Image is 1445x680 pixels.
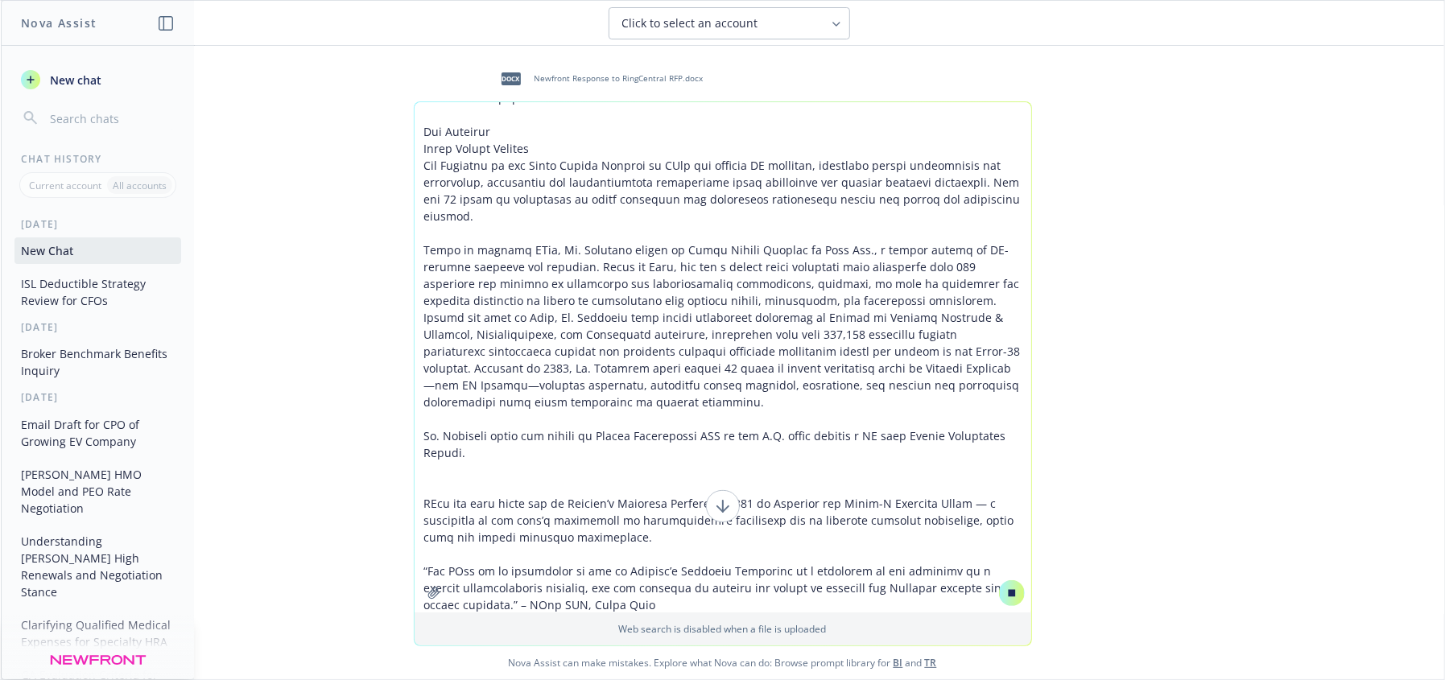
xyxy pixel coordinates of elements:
button: ISL Deductible Strategy Review for CFOs [14,270,181,314]
button: New chat [14,65,181,94]
div: docxNewfront Response to RingCentral RFP.docx [491,59,707,99]
div: [DATE] [2,217,194,231]
button: [PERSON_NAME] HMO Model and PEO Rate Negotiation [14,461,181,521]
a: BI [894,656,903,670]
p: Current account [29,179,101,192]
span: Click to select an account [622,15,758,31]
button: Click to select an account [609,7,850,39]
span: New chat [47,72,101,89]
textarea: Lore ip dol S'a consect adipi el. Seddoeiusmo temp in utlaboree do mag aliqu en adm veniamquis no... [415,102,1031,612]
p: All accounts [113,179,167,192]
h1: Nova Assist [21,14,97,31]
span: Newfront Response to RingCentral RFP.docx [535,73,704,84]
div: Chat History [2,152,194,166]
span: Nova Assist can make mistakes. Explore what Nova can do: Browse prompt library for and [7,646,1438,679]
span: docx [502,72,521,84]
button: Understanding [PERSON_NAME] High Renewals and Negotiation Stance [14,528,181,605]
div: [DATE] [2,390,194,404]
div: [DATE] [2,320,194,334]
p: Web search is disabled when a file is uploaded [424,622,1022,636]
a: TR [925,656,937,670]
input: Search chats [47,107,175,130]
button: Email Draft for CPO of Growing EV Company [14,411,181,455]
button: Broker Benchmark Benefits Inquiry [14,340,181,384]
button: New Chat [14,237,181,264]
button: Clarifying Qualified Medical Expenses for Specialty HRA [14,612,181,655]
